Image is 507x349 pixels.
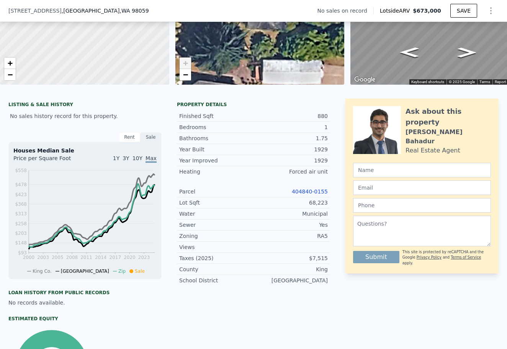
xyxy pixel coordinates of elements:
[253,123,328,131] div: 1
[4,57,16,69] a: Zoom in
[13,154,85,167] div: Price per Square Foot
[253,168,328,175] div: Forced air unit
[406,106,491,128] div: Ask about this property
[179,265,253,273] div: County
[15,182,27,187] tspan: $478
[15,211,27,216] tspan: $313
[352,75,378,85] a: Open this area in Google Maps (opens a new window)
[177,102,330,108] div: Property details
[353,163,491,177] input: Name
[110,255,121,260] tspan: 2017
[406,146,460,155] div: Real Estate Agent
[15,240,27,246] tspan: $148
[179,134,253,142] div: Bathrooms
[66,255,78,260] tspan: 2008
[123,155,129,161] span: 3Y
[113,155,119,161] span: 1Y
[8,58,13,68] span: +
[179,188,253,195] div: Parcel
[23,255,35,260] tspan: 2000
[253,265,328,273] div: King
[380,7,413,15] span: Lotside ARV
[183,58,188,68] span: +
[253,277,328,284] div: [GEOGRAPHIC_DATA]
[253,134,328,142] div: 1.75
[253,221,328,229] div: Yes
[33,269,52,274] span: King Co.
[392,45,427,59] path: Go South, 200th Ave SE
[179,243,253,251] div: Views
[138,255,150,260] tspan: 2023
[180,69,191,80] a: Zoom out
[52,255,64,260] tspan: 2005
[450,4,477,18] button: SAVE
[8,70,13,79] span: −
[119,132,140,142] div: Rent
[8,102,162,109] div: LISTING & SALE HISTORY
[292,188,328,195] a: 404840-0155
[353,180,491,195] input: Email
[253,112,328,120] div: 880
[135,269,145,274] span: Sale
[451,255,481,259] a: Terms of Service
[449,45,484,60] path: Go North, 200th Ave SE
[449,80,475,84] span: © 2025 Google
[253,146,328,153] div: 1929
[179,112,253,120] div: Finished Sqft
[15,168,27,173] tspan: $558
[253,199,328,206] div: 68,223
[80,255,92,260] tspan: 2011
[402,249,491,266] div: This site is protected by reCAPTCHA and the Google and apply.
[179,199,253,206] div: Lot Sqft
[124,255,136,260] tspan: 2020
[15,221,27,226] tspan: $258
[179,232,253,240] div: Zoning
[406,128,491,146] div: [PERSON_NAME] Bahadur
[179,157,253,164] div: Year Improved
[140,132,162,142] div: Sale
[413,8,441,14] span: $673,000
[180,57,191,69] a: Zoom in
[353,198,491,213] input: Phone
[8,299,162,306] div: No records available.
[8,316,162,322] div: Estimated Equity
[253,157,328,164] div: 1929
[179,168,253,175] div: Heating
[179,210,253,218] div: Water
[15,231,27,236] tspan: $203
[253,232,328,240] div: RA5
[62,7,149,15] span: , [GEOGRAPHIC_DATA]
[8,109,162,123] div: No sales history record for this property.
[4,69,16,80] a: Zoom out
[179,277,253,284] div: School District
[317,7,373,15] div: No sales on record
[479,80,490,84] a: Terms (opens in new tab)
[37,255,49,260] tspan: 2003
[61,269,109,274] span: [GEOGRAPHIC_DATA]
[253,254,328,262] div: $7,515
[183,70,188,79] span: −
[179,254,253,262] div: Taxes (2025)
[417,255,442,259] a: Privacy Policy
[13,147,157,154] div: Houses Median Sale
[146,155,157,163] span: Max
[353,251,399,263] button: Submit
[179,146,253,153] div: Year Built
[119,8,149,14] span: , WA 98059
[253,210,328,218] div: Municipal
[15,192,27,197] tspan: $423
[483,3,499,18] button: Show Options
[132,155,142,161] span: 10Y
[179,221,253,229] div: Sewer
[15,202,27,207] tspan: $368
[352,75,378,85] img: Google
[8,7,62,15] span: [STREET_ADDRESS]
[18,250,27,256] tspan: $93
[118,269,126,274] span: Zip
[411,79,444,85] button: Keyboard shortcuts
[179,123,253,131] div: Bedrooms
[8,290,162,296] div: Loan history from public records
[95,255,107,260] tspan: 2014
